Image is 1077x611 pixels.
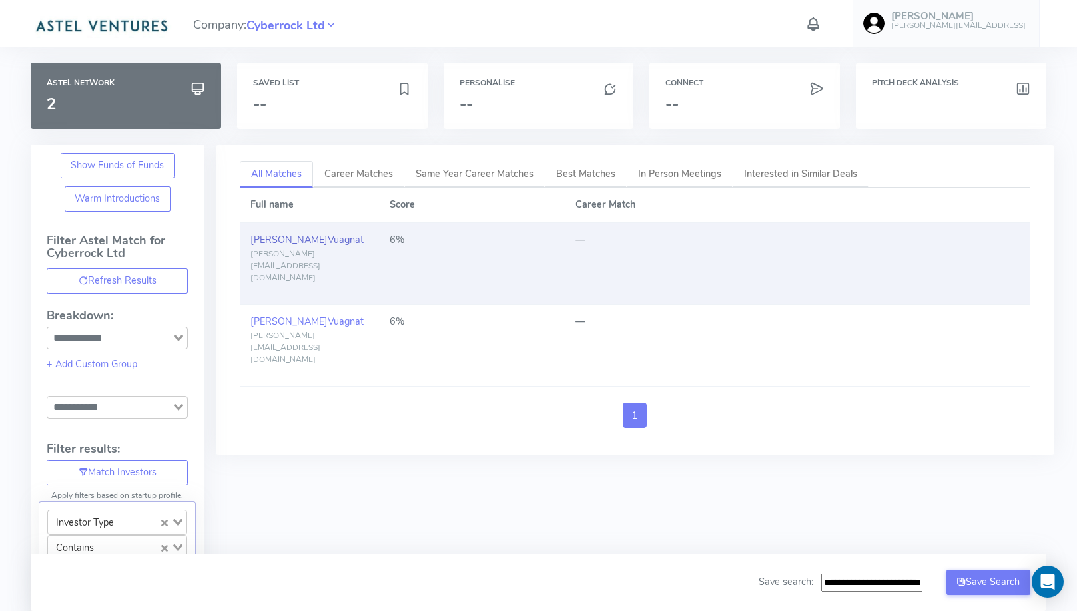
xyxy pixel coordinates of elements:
span: -- [253,93,266,114]
span: [PERSON_NAME][EMAIL_ADDRESS][DOMAIN_NAME] [250,248,320,283]
h6: Personalise [460,79,618,87]
h6: Astel Network [47,79,205,87]
a: [PERSON_NAME]Vuagnat [250,315,364,328]
h6: [PERSON_NAME][EMAIL_ADDRESS] [891,21,1026,30]
div: 6% [390,233,555,248]
button: Clear Selected [161,515,168,530]
span: Same Year Career Matches [416,167,534,180]
div: Search for option [47,510,187,535]
a: All Matches [240,161,313,188]
a: Same Year Career Matches [404,161,545,188]
button: Show Funds of Funds [61,153,175,178]
h3: -- [460,95,618,112]
h6: Connect [665,79,824,87]
div: Open Intercom Messenger [1032,566,1064,598]
a: Interested in Similar Deals [733,161,869,188]
th: Score [380,188,565,222]
span: Company: [193,12,337,35]
h4: Breakdown: [47,309,188,323]
a: Cyberrock Ltd [246,17,325,33]
p: Apply filters based on startup profile. [47,489,188,501]
span: In Person Meetings [638,167,721,180]
input: Search for option [101,538,158,557]
input: Search for option [49,399,171,415]
button: Save Search [946,570,1030,595]
a: In Person Meetings [627,161,733,188]
div: 6% [390,315,555,329]
span: Save search: [759,575,813,588]
h6: Saved List [253,79,412,87]
span: [PERSON_NAME][EMAIL_ADDRESS][DOMAIN_NAME] [250,330,320,365]
th: Full name [240,188,379,222]
span: 2 [47,93,56,114]
button: Warm Introductions [65,186,171,212]
input: Search for option [49,330,171,346]
td: — [565,305,1030,387]
a: [PERSON_NAME]Vuagnat [250,233,364,246]
span: Vuagnat [328,233,364,246]
input: Search for option [121,513,158,532]
button: Refresh Results [47,268,188,294]
a: 1 [623,403,647,428]
h3: -- [665,95,824,112]
span: Best Matches [556,167,615,180]
span: All Matches [251,167,302,180]
div: Search for option [47,396,188,419]
h5: [PERSON_NAME] [891,11,1026,22]
button: Clear Selected [161,541,168,556]
h4: Filter results: [47,443,188,456]
img: user-image [863,13,885,34]
div: Search for option [47,327,188,349]
div: Search for option [47,535,187,560]
a: Best Matches [545,161,627,188]
span: Contains [51,538,99,557]
span: Interested in Similar Deals [744,167,857,180]
td: — [565,223,1030,305]
h6: Pitch Deck Analysis [872,79,1030,87]
a: Career Matches [313,161,404,188]
a: + Add Custom Group [47,357,137,371]
span: Vuagnat [328,315,364,328]
button: Match Investors [47,460,188,485]
h4: Filter Astel Match for Cyberrock Ltd [47,234,188,269]
th: Career Match [565,188,1030,222]
span: Career Matches [324,167,393,180]
span: Cyberrock Ltd [246,17,325,35]
span: Investor Type [51,513,119,532]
